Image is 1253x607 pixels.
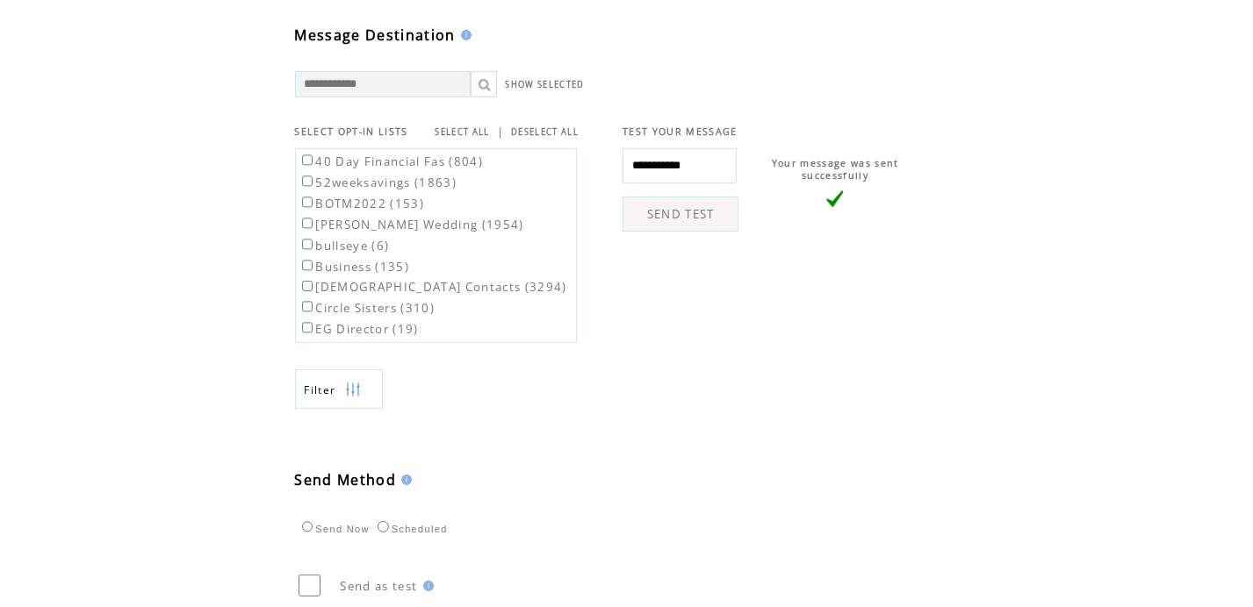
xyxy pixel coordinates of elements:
[299,175,457,190] label: 52weeksavings (1863)
[497,124,504,139] span: |
[345,370,361,410] img: filters.png
[456,30,472,40] img: help.gif
[295,125,408,138] span: SELECT OPT-IN LISTS
[299,342,498,358] label: EGC Commitment Card (162)
[302,154,313,166] input: 40 Day Financial Fas (804)
[623,196,738,232] a: SEND TEST
[378,521,389,532] input: Scheduled
[302,322,313,333] input: EG Director (19)
[436,126,490,138] a: SELECT ALL
[295,369,383,409] a: Filter
[373,524,448,534] label: Scheduled
[302,521,313,532] input: Send Now
[302,239,313,250] input: bullseye (6)
[826,190,844,208] img: vLarge.png
[418,581,434,591] img: help.gif
[299,217,524,232] label: [PERSON_NAME] Wedding (1954)
[299,321,419,337] label: EG Director (19)
[295,470,397,489] span: Send Method
[295,25,456,45] span: Message Destination
[299,238,390,254] label: bullseye (6)
[298,524,370,534] label: Send Now
[302,218,313,229] input: [PERSON_NAME] Wedding (1954)
[302,196,313,208] input: BOTM2022 (153)
[511,126,579,138] a: DESELECT ALL
[302,281,313,292] input: [DEMOGRAPHIC_DATA] Contacts (3294)
[299,259,410,275] label: Business (135)
[299,154,484,169] label: 40 Day Financial Fas (804)
[623,125,738,138] span: TEST YOUR MESSAGE
[299,300,436,316] label: Circle Sisters (310)
[299,279,567,295] label: [DEMOGRAPHIC_DATA] Contacts (3294)
[299,196,425,211] label: BOTM2022 (153)
[305,382,336,397] span: Show filters
[506,79,585,90] a: SHOW SELECTED
[302,175,313,187] input: 52weeksavings (1863)
[341,578,418,594] span: Send as test
[302,301,313,312] input: Circle Sisters (310)
[396,475,412,485] img: help.gif
[302,260,313,271] input: Business (135)
[772,157,899,182] span: Your message was sent successfully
